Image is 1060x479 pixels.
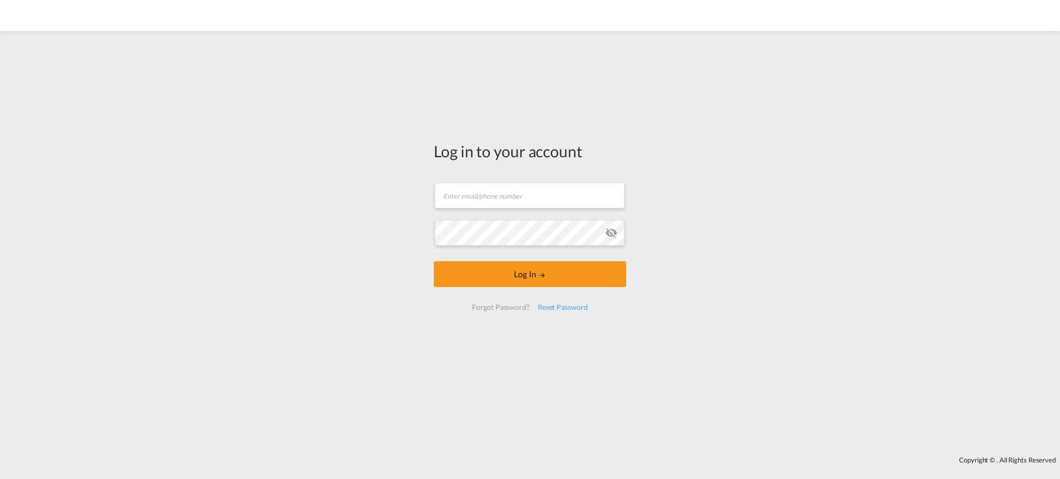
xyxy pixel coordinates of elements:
input: Enter email/phone number [435,183,625,208]
div: Log in to your account [434,140,626,162]
button: LOGIN [434,261,626,287]
div: Forgot Password? [468,298,533,317]
md-icon: icon-eye-off [605,227,617,239]
div: Reset Password [534,298,592,317]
